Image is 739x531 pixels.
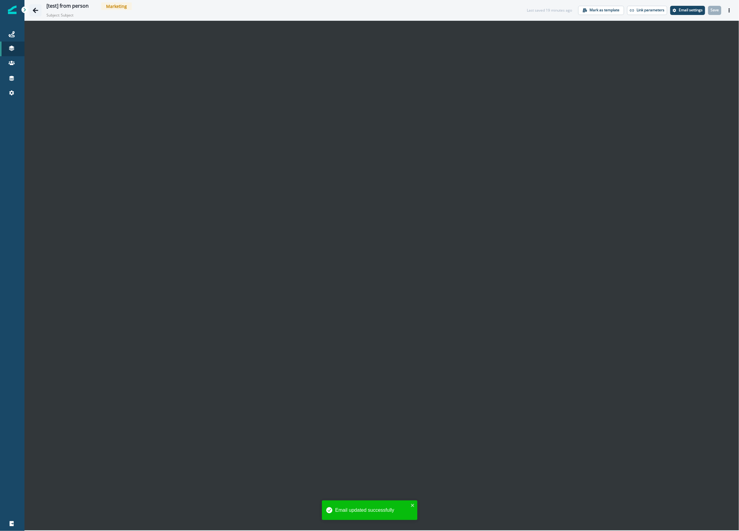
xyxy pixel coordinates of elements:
span: Marketing [101,2,132,10]
p: Subject: Subject [46,10,108,18]
div: Email updated successfully [335,507,409,514]
div: Last saved 19 minutes ago [527,8,572,13]
p: Link parameters [637,8,664,12]
button: Go back [29,4,42,16]
button: Actions [724,6,734,15]
img: Inflection [8,5,17,14]
button: Mark as template [578,6,624,15]
p: Email settings [679,8,703,12]
button: Link parameters [627,6,667,15]
button: close [411,503,415,508]
p: Mark as template [589,8,619,12]
p: Save [711,8,719,12]
div: [test] from person [46,3,89,10]
button: Settings [670,6,705,15]
button: Save [708,6,721,15]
